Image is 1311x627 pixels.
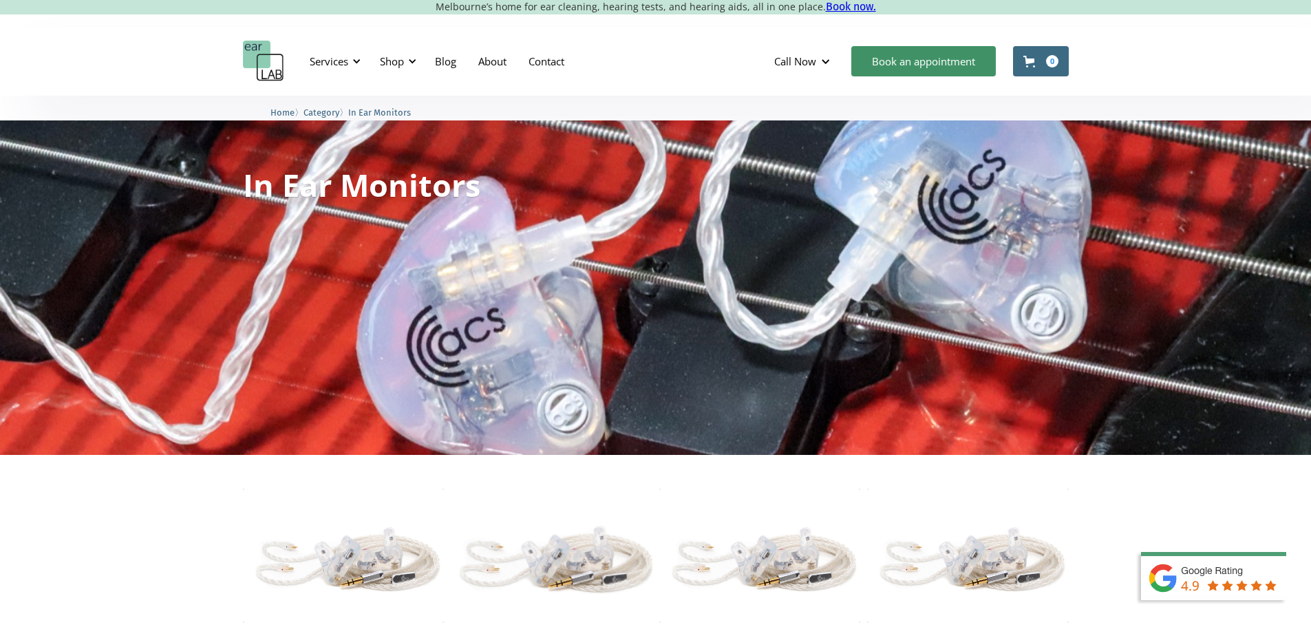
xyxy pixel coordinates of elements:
[518,41,575,81] a: Contact
[303,105,339,118] a: Category
[380,54,404,68] div: Shop
[348,105,411,118] a: In Ear Monitors
[867,489,1069,623] img: Evoke2 Ambient Two Driver – In Ear Monitor
[467,41,518,81] a: About
[243,169,480,200] h1: In Ear Monitors
[1046,55,1058,67] div: 0
[310,54,348,68] div: Services
[270,107,295,118] span: Home
[446,486,657,626] img: Evolve Ambient Triple Driver – In Ear Monitor
[243,41,284,82] a: home
[1013,46,1069,76] a: Open cart
[763,41,844,82] div: Call Now
[774,54,816,68] div: Call Now
[348,107,411,118] span: In Ear Monitors
[303,107,339,118] span: Category
[243,489,445,623] img: Emotion Ambient Five Driver – In Ear Monitor
[851,46,996,76] a: Book an appointment
[270,105,295,118] a: Home
[659,489,861,623] img: Engage Ambient Dual Driver – In Ear Monitor
[270,105,303,120] li: 〉
[303,105,348,120] li: 〉
[372,41,420,82] div: Shop
[424,41,467,81] a: Blog
[301,41,365,82] div: Services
